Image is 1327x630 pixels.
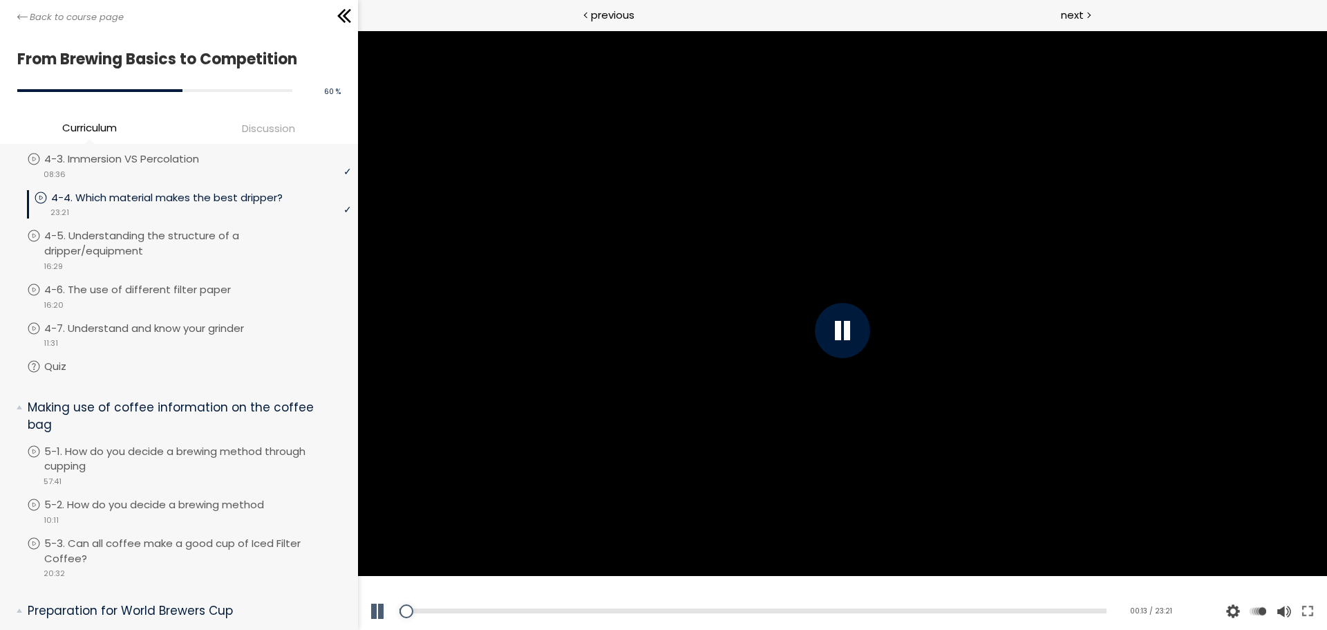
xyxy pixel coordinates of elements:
[50,207,69,219] span: 23:21
[887,562,912,600] div: Change playback rate
[44,151,227,167] p: 4-3. Immersion VS Percolation
[44,228,351,259] p: 4-5. Understanding the structure of a dripper/equipment
[890,562,910,600] button: Play back rate
[62,120,117,136] span: Curriculum
[28,399,341,433] p: Making use of coffee information on the coffee bag
[914,562,935,600] button: Volume
[28,602,341,620] p: Preparation for World Brewers Cup
[1061,7,1084,23] span: next
[17,10,124,24] a: Back to course page
[17,46,334,72] h1: From Brewing Basics to Competition
[30,10,124,24] span: Back to course page
[865,562,885,600] button: Video quality
[51,190,310,205] p: 4-4. Which material makes the best dripper?
[44,261,63,272] span: 16:29
[324,86,341,97] span: 60 %
[591,7,634,23] span: previous
[44,169,66,180] span: 08:36
[242,120,295,136] span: Discussion
[761,575,814,586] div: 00:13 / 23:21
